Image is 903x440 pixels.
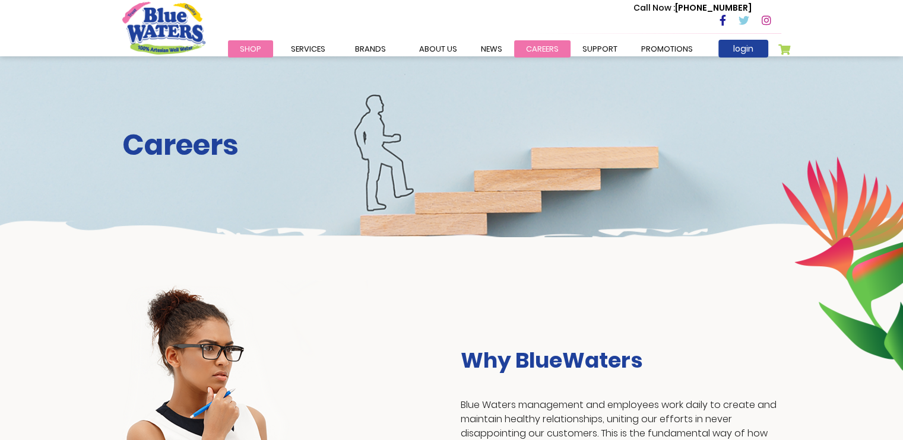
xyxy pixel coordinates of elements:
[633,2,675,14] span: Call Now :
[122,2,205,54] a: store logo
[571,40,629,58] a: support
[122,128,781,162] h2: Careers
[629,40,705,58] a: Promotions
[240,43,261,55] span: Shop
[291,43,325,55] span: Services
[514,40,571,58] a: careers
[633,2,752,14] p: [PHONE_NUMBER]
[461,347,781,373] h3: Why BlueWaters
[781,156,903,371] img: career-intro-leaves.png
[469,40,514,58] a: News
[407,40,469,58] a: about us
[355,43,386,55] span: Brands
[718,40,768,58] a: login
